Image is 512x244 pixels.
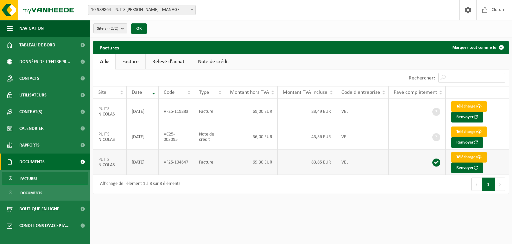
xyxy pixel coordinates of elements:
[20,172,37,185] span: Factures
[471,178,482,191] button: Previous
[93,124,127,150] td: PUITS NICOLAS
[2,172,88,185] a: Factures
[109,26,118,31] count: (2/2)
[451,112,483,123] button: Renvoyer
[97,178,180,190] div: Affichage de l'élément 1 à 3 sur 3 éléments
[159,124,194,150] td: VC25-003095
[19,87,47,103] span: Utilisateurs
[159,150,194,175] td: VF25-104647
[451,127,487,137] a: Télécharger
[194,150,225,175] td: Facture
[336,150,389,175] td: VEL
[98,90,106,95] span: Site
[451,101,487,112] a: Télécharger
[19,20,44,37] span: Navigation
[88,5,195,15] span: 10-989864 - PUITS NICOLAS - MANAGE
[93,99,127,124] td: PUITS NICOLAS
[225,99,278,124] td: 69,00 EUR
[159,99,194,124] td: VF25-119883
[2,186,88,199] a: Documents
[146,54,191,69] a: Relevé d'achat
[19,37,55,53] span: Tableau de bord
[451,152,487,163] a: Télécharger
[93,41,126,54] h2: Factures
[19,70,39,87] span: Contacts
[19,120,44,137] span: Calendrier
[495,178,505,191] button: Next
[116,54,145,69] a: Facture
[278,124,336,150] td: -43,56 EUR
[199,90,209,95] span: Type
[225,150,278,175] td: 69,30 EUR
[336,99,389,124] td: VEL
[93,150,127,175] td: PUITS NICOLAS
[19,217,70,234] span: Conditions d'accepta...
[409,75,435,81] label: Rechercher:
[278,99,336,124] td: 83,49 EUR
[278,150,336,175] td: 83,85 EUR
[19,154,45,170] span: Documents
[336,124,389,150] td: VEL
[132,90,142,95] span: Date
[341,90,380,95] span: Code d'entreprise
[127,150,159,175] td: [DATE]
[447,41,508,54] button: Marquer tout comme lu
[88,5,196,15] span: 10-989864 - PUITS NICOLAS - MANAGE
[194,124,225,150] td: Note de crédit
[164,90,175,95] span: Code
[93,54,115,69] a: Alle
[394,90,437,95] span: Payé complètement
[20,187,42,199] span: Documents
[93,23,127,33] button: Site(s)(2/2)
[482,178,495,191] button: 1
[194,99,225,124] td: Facture
[451,137,483,148] button: Renvoyer
[19,53,70,70] span: Données de l'entrepr...
[131,23,147,34] button: OK
[19,103,42,120] span: Contrat(s)
[230,90,269,95] span: Montant hors TVA
[19,137,40,154] span: Rapports
[225,124,278,150] td: -36,00 EUR
[97,24,118,34] span: Site(s)
[451,163,483,173] button: Renvoyer
[283,90,327,95] span: Montant TVA incluse
[191,54,236,69] a: Note de crédit
[19,201,59,217] span: Boutique en ligne
[127,99,159,124] td: [DATE]
[127,124,159,150] td: [DATE]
